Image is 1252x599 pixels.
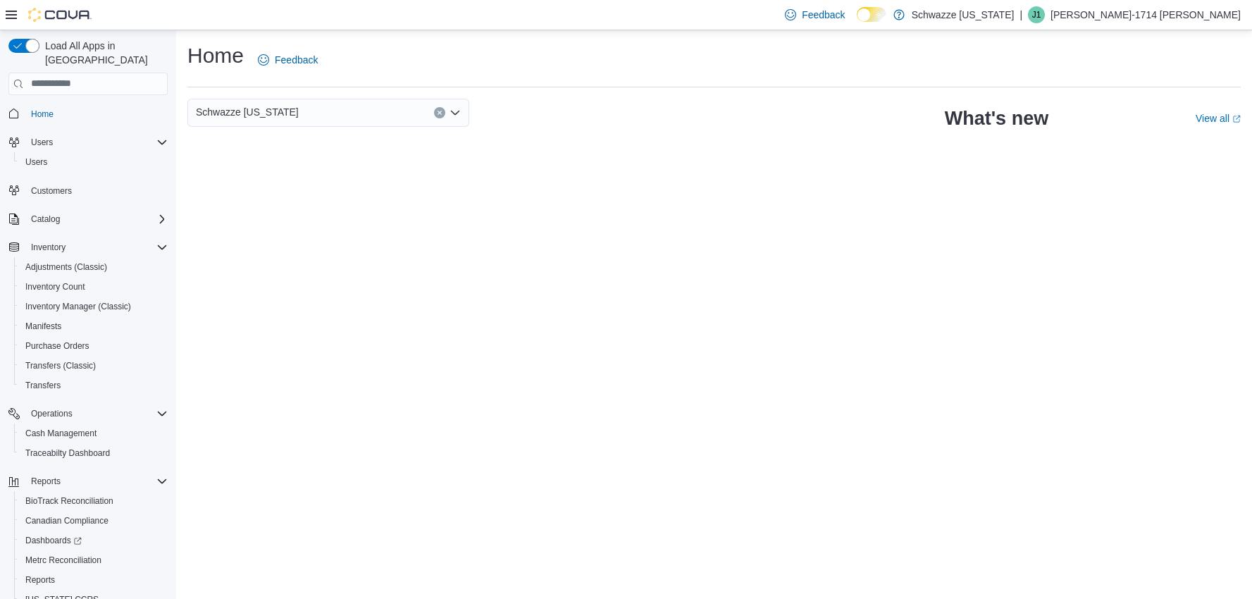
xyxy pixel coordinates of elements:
a: Home [25,106,59,123]
a: Canadian Compliance [20,512,114,529]
button: Users [3,132,173,152]
button: Inventory Manager (Classic) [14,297,173,316]
span: Metrc Reconciliation [25,555,101,566]
span: Users [25,156,47,168]
span: Customers [31,185,72,197]
span: Transfers (Classic) [25,360,96,371]
a: Feedback [779,1,850,29]
a: Manifests [20,318,67,335]
span: Purchase Orders [25,340,89,352]
span: Operations [25,405,168,422]
button: Traceabilty Dashboard [14,443,173,463]
span: Customers [25,182,168,199]
a: Cash Management [20,425,102,442]
span: Reports [25,473,168,490]
h2: What's new [945,107,1048,130]
button: Transfers (Classic) [14,356,173,376]
span: Load All Apps in [GEOGRAPHIC_DATA] [39,39,168,67]
button: BioTrack Reconciliation [14,491,173,511]
span: Adjustments (Classic) [20,259,168,276]
button: Customers [3,180,173,201]
a: Users [20,154,53,171]
span: Canadian Compliance [20,512,168,529]
span: Home [25,105,168,123]
p: [PERSON_NAME]-1714 [PERSON_NAME] [1050,6,1241,23]
span: Home [31,109,54,120]
button: Reports [14,570,173,590]
input: Dark Mode [857,7,886,22]
span: Inventory [25,239,168,256]
a: Dashboards [20,532,87,549]
button: Home [3,104,173,124]
span: Adjustments (Classic) [25,261,107,273]
div: Justin-1714 Sullivan [1028,6,1045,23]
a: View allExternal link [1196,113,1241,124]
a: Traceabilty Dashboard [20,445,116,462]
button: Operations [25,405,78,422]
span: Inventory [31,242,66,253]
span: Manifests [20,318,168,335]
span: Purchase Orders [20,338,168,354]
button: Metrc Reconciliation [14,550,173,570]
button: Users [25,134,58,151]
span: Manifests [25,321,61,332]
span: BioTrack Reconciliation [20,493,168,510]
img: Cova [28,8,92,22]
span: Feedback [802,8,845,22]
button: Reports [25,473,66,490]
a: Purchase Orders [20,338,95,354]
button: Users [14,152,173,172]
span: Inventory Manager (Classic) [20,298,168,315]
span: Transfers (Classic) [20,357,168,374]
span: Catalog [25,211,168,228]
span: Reports [20,572,168,588]
button: Cash Management [14,424,173,443]
span: BioTrack Reconciliation [25,495,113,507]
a: Inventory Count [20,278,91,295]
span: Transfers [25,380,61,391]
span: Schwazze [US_STATE] [196,104,299,121]
button: Catalog [25,211,66,228]
span: Users [20,154,168,171]
svg: External link [1232,115,1241,123]
button: Catalog [3,209,173,229]
button: Purchase Orders [14,336,173,356]
a: BioTrack Reconciliation [20,493,119,510]
span: Inventory Count [20,278,168,295]
button: Inventory [25,239,71,256]
a: Transfers [20,377,66,394]
span: Users [31,137,53,148]
span: Dark Mode [857,22,857,23]
span: Canadian Compliance [25,515,109,526]
button: Inventory [3,237,173,257]
span: Operations [31,408,73,419]
span: Feedback [275,53,318,67]
span: Cash Management [20,425,168,442]
a: Reports [20,572,61,588]
span: Catalog [31,214,60,225]
button: Inventory Count [14,277,173,297]
a: Metrc Reconciliation [20,552,107,569]
span: Reports [25,574,55,586]
span: Dashboards [25,535,82,546]
a: Adjustments (Classic) [20,259,113,276]
span: Traceabilty Dashboard [25,447,110,459]
span: Dashboards [20,532,168,549]
h1: Home [187,42,244,70]
span: Metrc Reconciliation [20,552,168,569]
button: Manifests [14,316,173,336]
span: Traceabilty Dashboard [20,445,168,462]
button: Clear input [434,107,445,118]
button: Transfers [14,376,173,395]
span: Reports [31,476,61,487]
span: J1 [1032,6,1041,23]
button: Operations [3,404,173,424]
p: Schwazze [US_STATE] [912,6,1015,23]
a: Feedback [252,46,323,74]
button: Reports [3,471,173,491]
button: Adjustments (Classic) [14,257,173,277]
p: | [1019,6,1022,23]
span: Inventory Count [25,281,85,292]
span: Cash Management [25,428,97,439]
span: Users [25,134,168,151]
